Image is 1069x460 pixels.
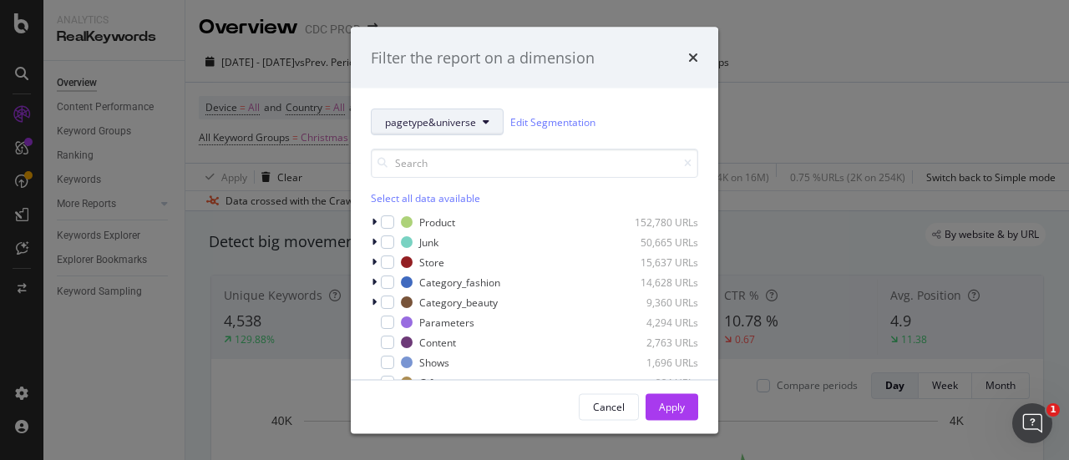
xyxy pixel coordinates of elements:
span: 1 [1046,403,1060,417]
div: 50,665 URLs [616,235,698,249]
div: 664 URLs [616,375,698,389]
div: Store [419,255,444,269]
div: 4,294 URLs [616,315,698,329]
div: Select all data available [371,191,698,205]
div: times [688,47,698,68]
div: Apply [659,399,685,413]
button: Apply [646,393,698,420]
div: Category_beauty [419,295,498,309]
div: 1,696 URLs [616,355,698,369]
div: Content [419,335,456,349]
div: Junk [419,235,438,249]
span: pagetype&universe [385,114,476,129]
div: Filter the report on a dimension [371,47,595,68]
div: 15,637 URLs [616,255,698,269]
a: Edit Segmentation [510,113,595,130]
div: modal [351,27,718,433]
div: 14,628 URLs [616,275,698,289]
div: Product [419,215,455,229]
div: Parameters [419,315,474,329]
div: Cancel [593,399,625,413]
div: 152,780 URLs [616,215,698,229]
button: pagetype&universe [371,109,504,135]
button: Cancel [579,393,639,420]
div: 2,763 URLs [616,335,698,349]
iframe: Intercom live chat [1012,403,1052,443]
div: 9,360 URLs [616,295,698,309]
input: Search [371,149,698,178]
div: Category_fashion [419,275,500,289]
div: Gift [419,375,436,389]
div: Shows [419,355,449,369]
